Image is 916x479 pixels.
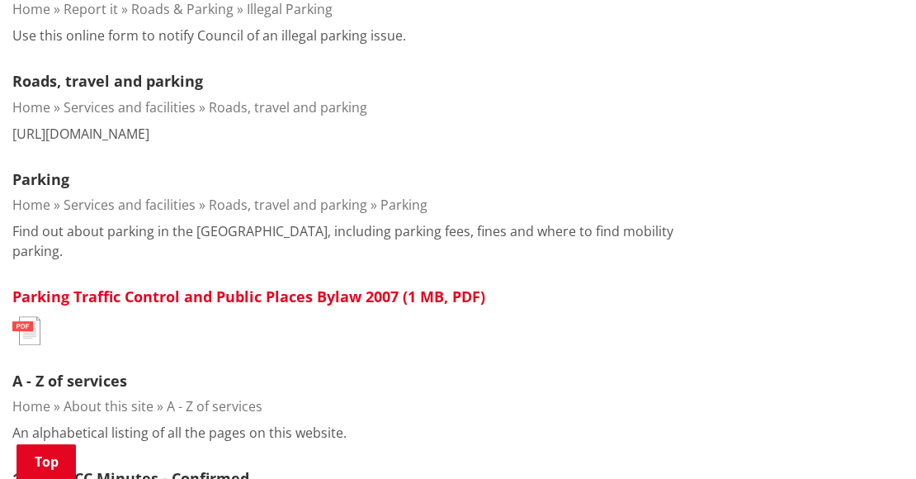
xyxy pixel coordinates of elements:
a: About this site [64,397,153,415]
a: A - Z of services [12,371,127,391]
a: Home [12,397,50,415]
img: document-pdf.svg [12,316,40,345]
a: Parking [12,169,69,189]
a: Top [17,444,76,479]
a: Roads, travel and parking [209,196,367,214]
p: An alphabetical listing of all the pages on this website. [12,423,347,443]
a: Services and facilities [64,98,196,116]
p: Use this online form to notify Council of an illegal parking issue. [12,26,406,45]
a: Parking Traffic Control and Public Places Bylaw 2007 (1 MB, PDF) [12,287,485,306]
a: Home [12,196,50,214]
a: Parking [380,196,427,214]
a: Roads, travel and parking [12,71,203,91]
a: Roads, travel and parking [209,98,367,116]
a: A - Z of services [167,397,262,415]
iframe: Messenger Launcher [840,410,899,469]
a: Home [12,98,50,116]
p: [URL][DOMAIN_NAME] [12,124,149,144]
a: Services and facilities [64,196,196,214]
p: Find out about parking in the [GEOGRAPHIC_DATA], including parking fees, fines and where to find ... [12,221,675,261]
